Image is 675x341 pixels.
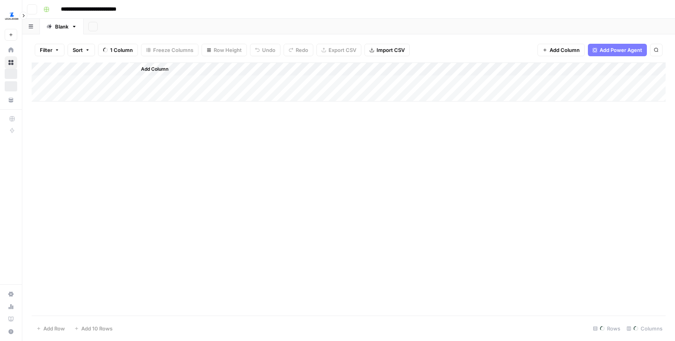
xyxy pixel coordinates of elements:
[141,66,168,73] span: Add Column
[550,46,580,54] span: Add Column
[5,9,19,23] img: LegalZoom Logo
[296,46,308,54] span: Redo
[202,44,247,56] button: Row Height
[590,322,623,335] div: Rows
[588,44,647,56] button: Add Power Agent
[316,44,361,56] button: Export CSV
[364,44,410,56] button: Import CSV
[81,325,112,332] span: Add 10 Rows
[214,46,242,54] span: Row Height
[32,322,70,335] button: Add Row
[5,288,17,300] a: Settings
[623,322,666,335] div: Columns
[40,19,84,34] a: Blank
[5,313,17,325] a: Learning Hub
[110,46,133,54] span: 1 Column
[5,44,17,56] a: Home
[43,325,65,332] span: Add Row
[5,325,17,338] button: Help + Support
[68,44,95,56] button: Sort
[329,46,356,54] span: Export CSV
[284,44,313,56] button: Redo
[98,44,138,56] button: 1 Column
[70,322,117,335] button: Add 10 Rows
[153,46,193,54] span: Freeze Columns
[537,44,585,56] button: Add Column
[131,64,171,74] button: Add Column
[141,44,198,56] button: Freeze Columns
[377,46,405,54] span: Import CSV
[5,300,17,313] a: Usage
[73,46,83,54] span: Sort
[40,46,52,54] span: Filter
[35,44,64,56] button: Filter
[5,94,17,106] a: Your Data
[5,6,17,26] button: Workspace: LegalZoom
[55,23,68,30] div: Blank
[5,56,17,69] a: Browse
[600,46,642,54] span: Add Power Agent
[250,44,280,56] button: Undo
[262,46,275,54] span: Undo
